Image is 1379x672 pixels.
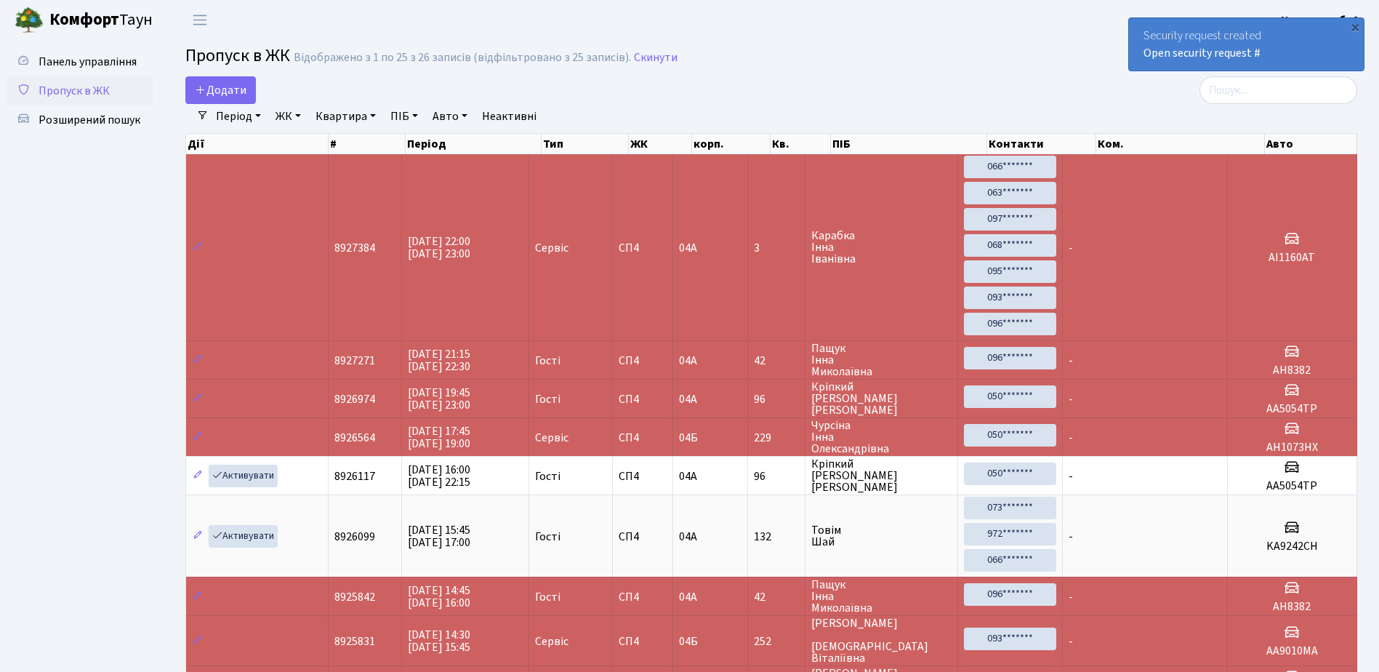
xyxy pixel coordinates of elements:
a: Період [210,104,267,129]
span: Кріпкий [PERSON_NAME] [PERSON_NAME] [811,458,952,493]
span: [DATE] 14:30 [DATE] 15:45 [408,627,470,655]
span: 8926117 [334,468,375,484]
span: СП4 [619,242,667,254]
span: Пропуск в ЖК [185,43,290,68]
span: - [1069,633,1073,649]
span: 252 [754,636,799,647]
input: Пошук... [1199,76,1357,104]
span: - [1069,430,1073,446]
span: Чурсіна Інна Олександрівна [811,420,952,455]
a: Скинути [634,51,678,65]
span: 8926974 [334,391,375,407]
span: - [1069,240,1073,256]
span: - [1069,468,1073,484]
h5: АІ1160АТ [1234,251,1351,265]
span: [DATE] 22:00 [DATE] 23:00 [408,233,470,262]
span: Сервіс [535,432,568,444]
span: 42 [754,355,799,367]
a: Панель управління [7,47,153,76]
span: Товім Шай [811,524,952,548]
span: СП4 [619,432,667,444]
span: 04Б [679,633,698,649]
span: 8926564 [334,430,375,446]
div: Security request created [1129,18,1364,71]
span: 8925831 [334,633,375,649]
div: Відображено з 1 по 25 з 26 записів (відфільтровано з 25 записів). [294,51,631,65]
img: logo.png [15,6,44,35]
span: Кріпкий [PERSON_NAME] [PERSON_NAME] [811,381,952,416]
span: 04А [679,468,697,484]
span: [DATE] 17:45 [DATE] 19:00 [408,423,470,452]
span: 96 [754,393,799,405]
th: Авто [1265,134,1357,154]
th: ЖК [629,134,692,154]
span: [DATE] 16:00 [DATE] 22:15 [408,462,470,490]
span: - [1069,529,1073,545]
span: 04Б [679,430,698,446]
h5: АА9010МА [1234,644,1351,658]
span: СП4 [619,591,667,603]
span: Сервіс [535,242,568,254]
span: - [1069,353,1073,369]
span: [DATE] 14:45 [DATE] 16:00 [408,583,470,611]
span: 96 [754,471,799,482]
span: 04А [679,529,697,545]
a: Неактивні [476,104,542,129]
h5: KA9242CH [1234,540,1351,553]
span: Розширений пошук [39,112,140,128]
span: 04А [679,589,697,605]
span: СП4 [619,531,667,543]
span: - [1069,391,1073,407]
h5: АН1073НХ [1234,441,1351,455]
a: Активувати [209,465,278,487]
th: Контакти [987,134,1096,154]
b: Консьєрж б. 4. [1281,12,1362,28]
span: СП4 [619,471,667,482]
span: [DATE] 15:45 [DATE] 17:00 [408,522,470,551]
h5: АН8382 [1234,364,1351,377]
span: Сервіс [535,636,568,647]
h5: АА5054ТР [1234,479,1351,493]
a: Пропуск в ЖК [7,76,153,105]
span: 04А [679,353,697,369]
th: Кв. [771,134,830,154]
span: [DATE] 19:45 [DATE] 23:00 [408,385,470,413]
a: Квартира [310,104,382,129]
span: Гості [535,591,560,603]
div: × [1348,20,1362,34]
span: 3 [754,242,799,254]
span: 8926099 [334,529,375,545]
span: - [1069,589,1073,605]
a: ЖК [270,104,307,129]
span: 132 [754,531,799,543]
span: СП4 [619,393,667,405]
span: Пащук Інна Миколаївна [811,579,952,614]
th: # [329,134,406,154]
span: 04А [679,391,697,407]
th: ПІБ [831,134,987,154]
span: 8925842 [334,589,375,605]
span: Додати [195,82,246,98]
th: корп. [692,134,771,154]
b: Комфорт [49,8,119,31]
a: Активувати [209,525,278,548]
a: Консьєрж б. 4. [1281,12,1362,29]
h5: АА5054ТР [1234,402,1351,416]
span: Таун [49,8,153,33]
span: Карабка Інна Іванівна [811,230,952,265]
th: Тип [542,134,629,154]
span: 8927384 [334,240,375,256]
span: 8927271 [334,353,375,369]
a: Додати [185,76,256,104]
span: СП4 [619,355,667,367]
span: Панель управління [39,54,137,70]
a: ПІБ [385,104,424,129]
span: 04А [679,240,697,256]
a: Open security request # [1143,45,1261,61]
h5: АН8382 [1234,600,1351,614]
span: [DATE] 21:15 [DATE] 22:30 [408,346,470,375]
th: Дії [186,134,329,154]
span: 229 [754,432,799,444]
th: Період [406,134,542,154]
a: Авто [427,104,473,129]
